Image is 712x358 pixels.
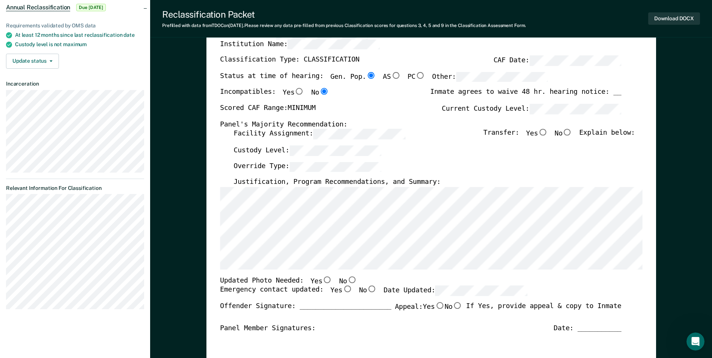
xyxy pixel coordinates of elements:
[529,104,621,114] input: Current Custody Level:
[220,88,329,104] div: Incompatibles:
[311,88,329,98] label: No
[6,54,59,69] button: Update status
[322,276,332,283] input: Yes
[15,41,144,48] div: Custody level is not
[452,302,462,309] input: No
[383,72,400,82] label: AS
[430,88,621,104] div: Inmate agrees to waive 48 hr. hearing notice: __
[391,72,400,79] input: AS
[233,162,381,172] label: Override Type:
[526,129,548,139] label: Yes
[435,286,527,296] input: Date Updated:
[6,23,144,29] div: Requirements validated by OMS data
[15,32,144,38] div: At least 12 months since last reclassification
[366,72,376,79] input: Gen. Pop.
[367,286,376,293] input: No
[162,23,526,28] div: Prefilled with data from TDOC on [DATE] . Please review any data pre-filled from previous Classif...
[289,146,381,156] input: Custody Level:
[538,129,548,136] input: Yes
[220,276,357,286] div: Updated Photo Needed:
[342,286,352,293] input: Yes
[63,41,87,47] span: maximum
[220,120,621,129] div: Panel's Majority Recommendation:
[554,324,621,333] div: Date: ___________
[330,286,352,296] label: Yes
[123,32,134,38] span: date
[347,276,357,283] input: No
[395,302,462,318] label: Appeal:
[423,302,444,312] label: Yes
[456,72,548,82] input: Other:
[220,302,621,324] div: Offender Signature: _______________________ If Yes, provide appeal & copy to Inmate
[319,88,329,95] input: No
[442,104,621,114] label: Current Custody Level:
[294,88,304,95] input: Yes
[220,39,379,49] label: Institution Name:
[220,324,316,333] div: Panel Member Signatures:
[330,72,376,82] label: Gen. Pop.
[233,178,441,187] label: Justification, Program Recommendations, and Summary:
[233,146,381,156] label: Custody Level:
[6,185,144,191] dt: Relevant Information For Classification
[407,72,425,82] label: PC
[444,302,462,312] label: No
[494,56,621,66] label: CAF Date:
[6,81,144,87] dt: Incarceration
[283,88,304,98] label: Yes
[76,4,106,11] span: Due [DATE]
[554,129,572,139] label: No
[162,9,526,20] div: Reclassification Packet
[339,276,357,286] label: No
[233,129,405,139] label: Facility Assignment:
[6,4,70,11] span: Annual Reclassification
[384,286,527,296] label: Date Updated:
[529,56,621,66] input: CAF Date:
[313,129,405,139] input: Facility Assignment:
[220,72,548,89] div: Status at time of hearing:
[310,276,332,286] label: Yes
[415,72,425,79] input: PC
[220,56,359,66] label: Classification Type: CLASSIFICATION
[220,104,316,114] label: Scored CAF Range: MINIMUM
[648,12,700,25] button: Download DOCX
[359,286,376,296] label: No
[435,302,444,309] input: Yes
[432,72,548,82] label: Other:
[483,129,635,146] div: Transfer: Explain below:
[563,129,572,136] input: No
[288,39,379,49] input: Institution Name:
[686,332,704,350] iframe: Intercom live chat
[220,286,527,302] div: Emergency contact updated:
[289,162,381,172] input: Override Type:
